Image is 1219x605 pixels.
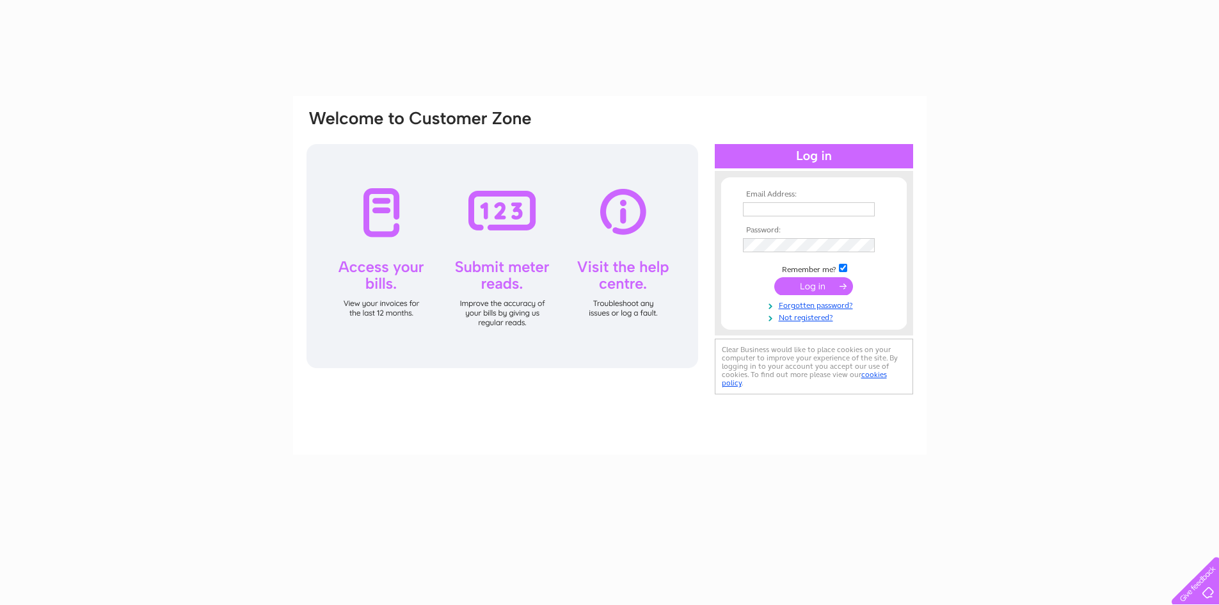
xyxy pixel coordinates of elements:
[715,339,913,394] div: Clear Business would like to place cookies on your computer to improve your experience of the sit...
[743,298,888,311] a: Forgotten password?
[774,277,853,295] input: Submit
[740,226,888,235] th: Password:
[740,262,888,275] td: Remember me?
[743,311,888,323] a: Not registered?
[722,370,887,387] a: cookies policy
[740,190,888,199] th: Email Address:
